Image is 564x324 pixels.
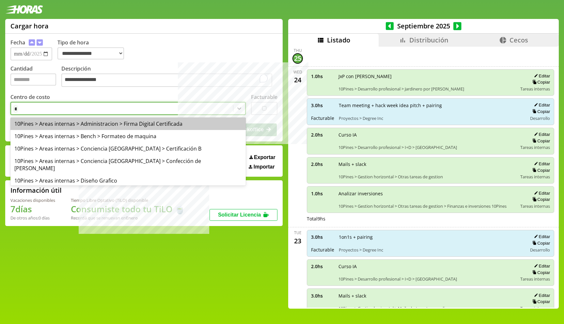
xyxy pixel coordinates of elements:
[520,305,550,311] span: Tareas internas
[530,270,550,275] button: Copiar
[520,144,550,150] span: Tareas internas
[338,305,516,311] span: 10Pines > Gestion horizontal > Mails chats y otros medios
[339,234,523,240] span: 1on1s + pairing
[61,65,277,89] label: Descripción
[311,132,334,138] span: 2.0 hs
[254,164,275,170] span: Importar
[520,276,550,282] span: Tareas internas
[10,155,246,174] div: 10Pines > Areas internas > Conciencia [GEOGRAPHIC_DATA] > Confección de [PERSON_NAME]
[10,118,246,130] div: 10Pines > Areas internas > Administracion > Firma Digital Certificada
[509,36,528,44] span: Cecos
[71,203,185,215] h1: Consumiste todo tu TiLO 🍵
[530,197,550,202] button: Copiar
[311,190,334,197] span: 1.0 hs
[247,154,277,161] button: Exportar
[294,230,302,235] div: Tue
[520,203,550,209] span: Tareas internas
[530,109,550,114] button: Copiar
[294,48,302,53] div: Thu
[409,36,448,44] span: Distribución
[311,161,334,167] span: 2.0 hs
[338,161,516,167] span: Mails + slack
[311,247,334,253] span: Facturable
[10,93,50,101] label: Centro de costo
[339,115,523,121] span: Proyectos > Degree Inc
[311,234,334,240] span: 3.0 hs
[338,263,516,269] span: Curso IA
[530,115,550,121] span: Desarrollo
[338,276,516,282] span: 10Pines > Desarrollo profesional > I+D > [GEOGRAPHIC_DATA]
[338,73,516,79] span: JxP con [PERSON_NAME]
[338,132,516,138] span: Curso IA
[10,142,246,155] div: 10Pines > Areas internas > Conciencia [GEOGRAPHIC_DATA] > Certificación B
[530,79,550,85] button: Copiar
[394,22,453,30] span: Septiembre 2025
[10,73,56,86] input: Cantidad
[210,209,277,221] button: Solicitar Licencia
[292,75,303,85] div: 24
[311,115,334,121] span: Facturable
[339,102,523,108] span: Team meeting + hack week idea pitch + pairing
[254,154,275,160] span: Exportar
[218,212,261,218] span: Solicitar Licencia
[61,73,272,87] textarea: To enrich screen reader interactions, please activate Accessibility in Grammarly extension settings
[10,65,61,89] label: Cantidad
[327,36,350,44] span: Listado
[338,293,516,299] span: Mails + slack
[532,263,550,269] button: Editar
[293,69,302,75] div: Wed
[339,247,523,253] span: Proyectos > Degree Inc
[530,138,550,144] button: Copiar
[126,215,138,221] b: Enero
[338,203,516,209] span: 10Pines > Gestion horizontal > Otras tareas de gestion > Finanzas e inversiones 10Pines
[338,144,516,150] span: 10Pines > Desarrollo profesional > I+D > [GEOGRAPHIC_DATA]
[311,102,334,108] span: 3.0 hs
[338,190,516,197] span: Analizar inversiones
[10,130,246,142] div: 10Pines > Areas internas > Bench > Formateo de maquina
[532,190,550,196] button: Editar
[532,161,550,167] button: Editar
[5,5,43,14] img: logotipo
[10,215,55,221] div: De otros años: 0 días
[10,174,246,187] div: 10Pines > Areas internas > Diseño Grafico
[10,39,25,46] label: Fecha
[520,174,550,180] span: Tareas internas
[57,47,124,59] select: Tipo de hora
[251,93,277,101] label: Facturable
[71,197,185,203] div: Tiempo Libre Optativo (TiLO) disponible
[532,73,550,79] button: Editar
[292,235,303,246] div: 23
[532,102,550,108] button: Editar
[10,203,55,215] h1: 7 días
[520,86,550,92] span: Tareas internas
[311,263,334,269] span: 2.0 hs
[292,53,303,64] div: 25
[532,293,550,298] button: Editar
[530,299,550,304] button: Copiar
[530,168,550,173] button: Copiar
[10,22,49,30] h1: Cargar hora
[532,132,550,137] button: Editar
[338,174,516,180] span: 10Pines > Gestion horizontal > Otras tareas de gestion
[288,47,559,308] div: scrollable content
[311,73,334,79] span: 1.0 hs
[530,240,550,246] button: Copiar
[311,293,334,299] span: 3.0 hs
[307,216,554,222] div: Total 9 hs
[10,186,62,195] h2: Información útil
[532,234,550,239] button: Editar
[71,215,185,221] div: Recordá que se renuevan en
[530,247,550,253] span: Desarrollo
[338,86,516,92] span: 10Pines > Desarrollo profesional > Jardinero por [PERSON_NAME]
[57,39,129,60] label: Tipo de hora
[10,197,55,203] div: Vacaciones disponibles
